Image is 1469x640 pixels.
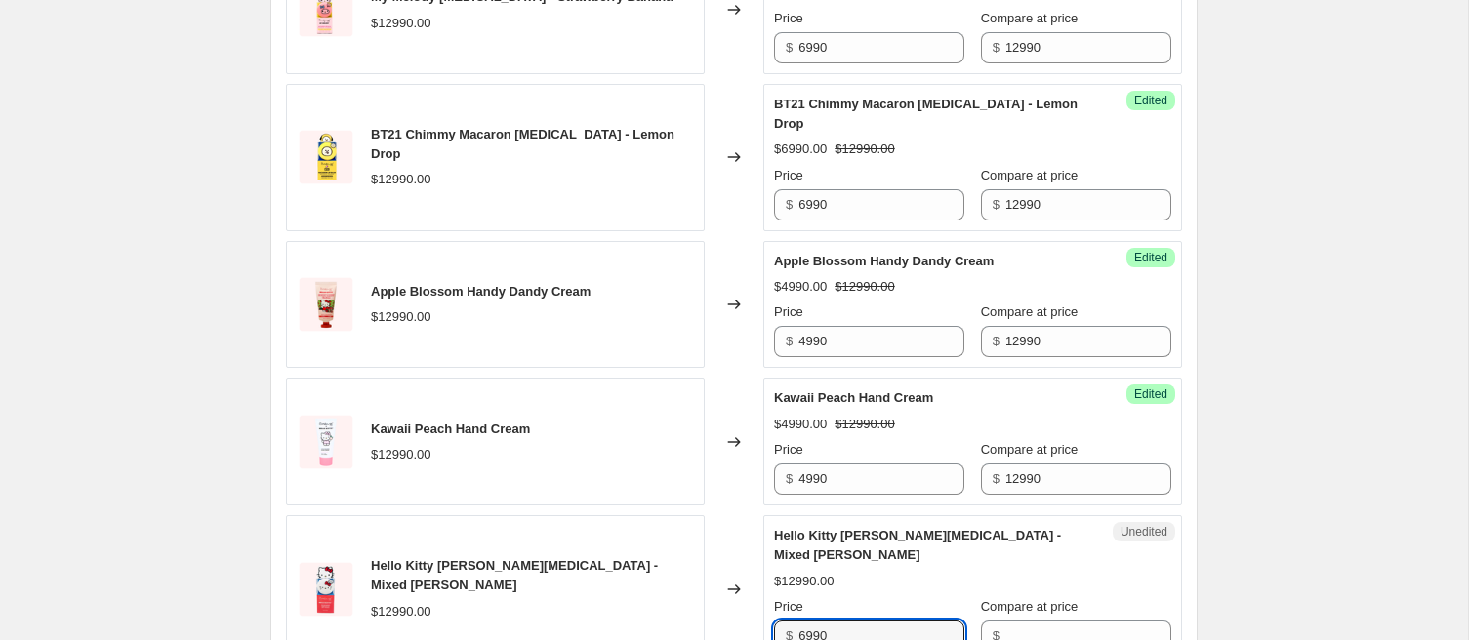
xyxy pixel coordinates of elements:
div: $12990.00 [371,14,430,33]
img: SKIN0731_1_80x.png [297,275,355,334]
span: Apple Blossom Handy Dandy Cream [774,254,994,268]
span: Apple Blossom Handy Dandy Cream [371,284,591,299]
span: $ [786,40,793,55]
span: $ [993,471,1000,486]
span: $ [993,40,1000,55]
span: Compare at price [981,11,1079,25]
div: $12990.00 [371,307,430,327]
div: $4990.00 [774,277,827,297]
span: Kawaii Peach Hand Cream [774,390,933,405]
span: $ [993,197,1000,212]
span: Edited [1134,250,1167,265]
span: $ [786,197,793,212]
span: Price [774,11,803,25]
div: $12990.00 [371,602,430,621]
span: Price [774,168,803,182]
span: Compare at price [981,442,1079,457]
strike: $12990.00 [835,415,894,434]
span: Kawaii Peach Hand Cream [371,421,530,436]
span: BT21 Chimmy Macaron [MEDICAL_DATA] - Lemon Drop [371,127,674,161]
div: $4990.00 [774,415,827,434]
span: Price [774,442,803,457]
span: $ [786,334,793,348]
div: $6990.00 [774,140,827,159]
span: Edited [1134,386,1167,402]
span: Price [774,304,803,319]
img: SKIN0649_1_80x.png [297,413,355,471]
span: $ [786,471,793,486]
span: Hello Kitty [PERSON_NAME][MEDICAL_DATA] - Mixed [PERSON_NAME] [774,528,1061,562]
span: Price [774,599,803,614]
span: $ [993,334,1000,348]
span: Unedited [1121,524,1167,540]
span: Compare at price [981,599,1079,614]
div: $12990.00 [774,572,834,591]
div: $12990.00 [371,170,430,189]
span: Edited [1134,93,1167,108]
img: SKIN0786_1_80x.png [297,128,355,186]
span: BT21 Chimmy Macaron [MEDICAL_DATA] - Lemon Drop [774,97,1078,131]
div: $12990.00 [371,445,430,464]
strike: $12990.00 [835,277,894,297]
span: Compare at price [981,168,1079,182]
img: SKIN0735_1_80x.png [297,560,355,619]
strike: $12990.00 [835,140,894,159]
span: Compare at price [981,304,1079,319]
span: Hello Kitty [PERSON_NAME][MEDICAL_DATA] - Mixed [PERSON_NAME] [371,558,658,592]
